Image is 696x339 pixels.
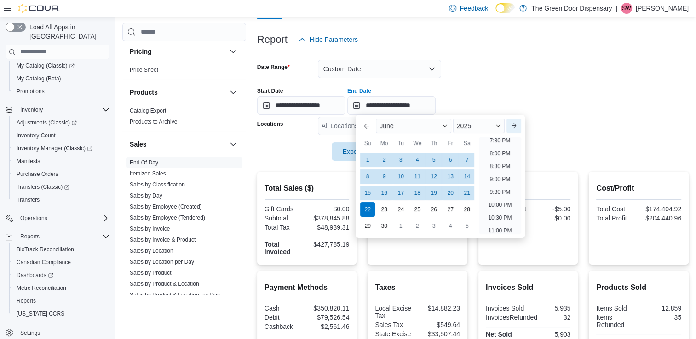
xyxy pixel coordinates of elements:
[9,72,113,85] button: My Catalog (Beta)
[393,153,408,167] div: day-3
[332,142,383,161] button: Export
[130,237,196,243] a: Sales by Invoice & Product
[17,297,36,305] span: Reports
[310,35,358,44] span: Hide Parameters
[265,282,350,293] h2: Payment Methods
[130,192,162,199] span: Sales by Day
[257,63,290,71] label: Date Range
[13,169,109,180] span: Purchase Orders
[410,169,425,184] div: day-11
[309,205,349,213] div: $0.00
[13,156,44,167] a: Manifests
[360,186,375,200] div: day-15
[13,282,70,294] a: Metrc Reconciliation
[9,243,113,256] button: BioTrack Reconciliation
[20,329,40,337] span: Settings
[393,202,408,217] div: day-24
[130,47,226,56] button: Pricing
[641,314,681,321] div: 35
[486,331,512,338] strong: Net Sold
[377,202,391,217] div: day-23
[265,314,305,321] div: Debit
[130,140,226,149] button: Sales
[130,181,185,188] a: Sales by Classification
[17,62,75,69] span: My Catalog (Classic)
[9,193,113,206] button: Transfers
[130,170,166,177] span: Itemized Sales
[13,130,59,141] a: Inventory Count
[13,308,109,319] span: Washington CCRS
[13,60,78,71] a: My Catalog (Classic)
[318,60,441,78] button: Custom Date
[443,169,458,184] div: day-13
[641,305,681,312] div: 12,859
[426,202,441,217] div: day-26
[17,104,46,115] button: Inventory
[377,169,391,184] div: day-9
[122,157,246,315] div: Sales
[122,105,246,131] div: Products
[9,294,113,307] button: Reports
[13,60,109,71] span: My Catalog (Classic)
[641,205,681,213] div: $174,404.92
[17,119,77,126] span: Adjustments (Classic)
[2,326,113,339] button: Settings
[265,323,305,330] div: Cashback
[130,107,166,114] span: Catalog Export
[2,212,113,225] button: Operations
[393,136,408,151] div: Tu
[130,107,166,114] a: Catalog Export
[460,136,474,151] div: Sa
[410,219,425,233] div: day-2
[26,23,109,41] span: Load All Apps in [GEOGRAPHIC_DATA]
[130,118,177,125] span: Products to Archive
[130,181,185,188] span: Sales by Classification
[426,169,441,184] div: day-12
[13,73,65,84] a: My Catalog (Beta)
[130,47,151,56] h3: Pricing
[9,142,113,155] a: Inventory Manager (Classic)
[17,271,53,279] span: Dashboards
[265,183,350,194] h2: Total Sales ($)
[420,305,460,312] div: $14,882.23
[375,321,415,328] div: Sales Tax
[376,119,451,133] div: Button. Open the month selector. June is currently selected.
[393,186,408,200] div: day-17
[13,143,96,154] a: Inventory Manager (Classic)
[393,169,408,184] div: day-10
[13,194,43,205] a: Transfers
[13,117,81,128] a: Adjustments (Classic)
[17,170,58,178] span: Purchase Orders
[410,153,425,167] div: day-4
[486,183,571,194] h2: Discounts
[17,132,56,139] span: Inventory Count
[17,284,66,292] span: Metrc Reconciliation
[309,314,349,321] div: $79,526.54
[9,85,113,98] button: Promotions
[426,136,441,151] div: Th
[17,145,92,152] span: Inventory Manager (Classic)
[420,330,460,338] div: $33,507.44
[17,104,109,115] span: Inventory
[130,248,173,254] a: Sales by Location
[130,119,177,125] a: Products to Archive
[443,153,458,167] div: day-6
[13,270,57,281] a: Dashboards
[410,136,425,151] div: We
[636,3,689,14] p: [PERSON_NAME]
[13,86,109,97] span: Promotions
[257,87,283,95] label: Start Date
[17,231,43,242] button: Reports
[17,246,74,253] span: BioTrack Reconciliation
[13,181,109,192] span: Transfers (Classic)
[596,215,637,222] div: Total Profit
[377,219,391,233] div: day-30
[13,73,109,84] span: My Catalog (Beta)
[130,259,194,265] a: Sales by Location per Day
[359,119,374,133] button: Previous Month
[20,106,43,113] span: Inventory
[130,214,205,221] span: Sales by Employee (Tendered)
[130,236,196,243] span: Sales by Invoice & Product
[13,244,109,255] span: BioTrack Reconciliation
[130,88,158,97] h3: Products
